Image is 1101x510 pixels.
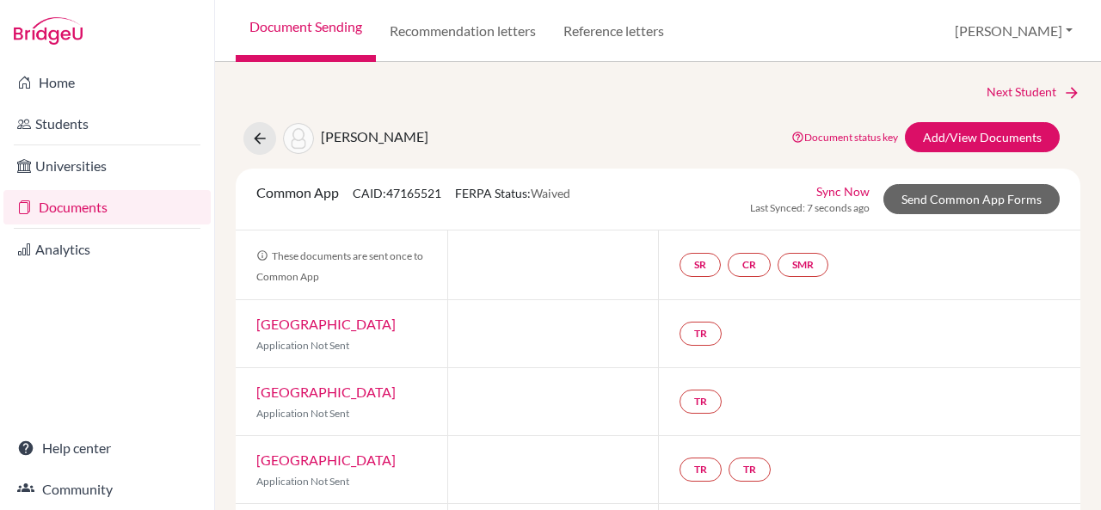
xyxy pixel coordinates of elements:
[321,128,428,144] span: [PERSON_NAME]
[680,322,722,346] a: TR
[3,149,211,183] a: Universities
[256,339,349,352] span: Application Not Sent
[256,316,396,332] a: [GEOGRAPHIC_DATA]
[3,65,211,100] a: Home
[256,184,339,200] span: Common App
[905,122,1060,152] a: Add/View Documents
[256,452,396,468] a: [GEOGRAPHIC_DATA]
[256,407,349,420] span: Application Not Sent
[3,472,211,507] a: Community
[14,17,83,45] img: Bridge-U
[256,384,396,400] a: [GEOGRAPHIC_DATA]
[816,182,870,200] a: Sync Now
[947,15,1080,47] button: [PERSON_NAME]
[729,458,771,482] a: TR
[750,200,870,216] span: Last Synced: 7 seconds ago
[3,107,211,141] a: Students
[680,458,722,482] a: TR
[791,131,898,144] a: Document status key
[778,253,828,277] a: SMR
[680,390,722,414] a: TR
[3,232,211,267] a: Analytics
[883,184,1060,214] a: Send Common App Forms
[987,83,1080,101] a: Next Student
[3,431,211,465] a: Help center
[531,186,570,200] span: Waived
[256,475,349,488] span: Application Not Sent
[256,249,423,283] span: These documents are sent once to Common App
[680,253,721,277] a: SR
[353,186,441,200] span: CAID: 47165521
[455,186,570,200] span: FERPA Status:
[3,190,211,224] a: Documents
[728,253,771,277] a: CR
